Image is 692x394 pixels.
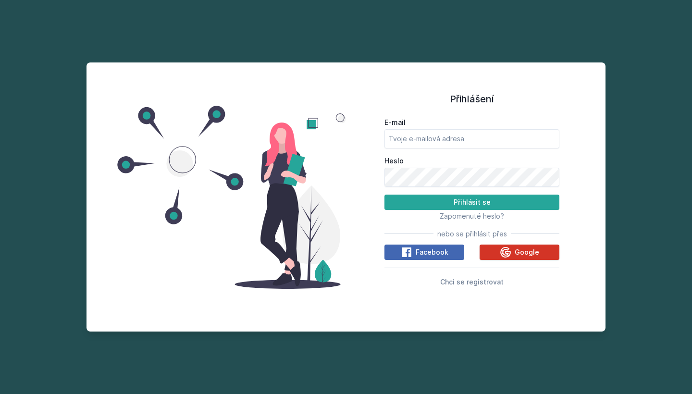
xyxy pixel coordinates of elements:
[440,212,504,220] span: Zapomenuté heslo?
[437,229,507,239] span: nebo se přihlásit přes
[416,247,448,257] span: Facebook
[515,247,539,257] span: Google
[480,245,559,260] button: Google
[384,156,559,166] label: Heslo
[384,92,559,106] h1: Přihlášení
[440,276,504,287] button: Chci se registrovat
[440,278,504,286] span: Chci se registrovat
[384,118,559,127] label: E-mail
[384,245,464,260] button: Facebook
[384,195,559,210] button: Přihlásit se
[384,129,559,148] input: Tvoje e-mailová adresa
